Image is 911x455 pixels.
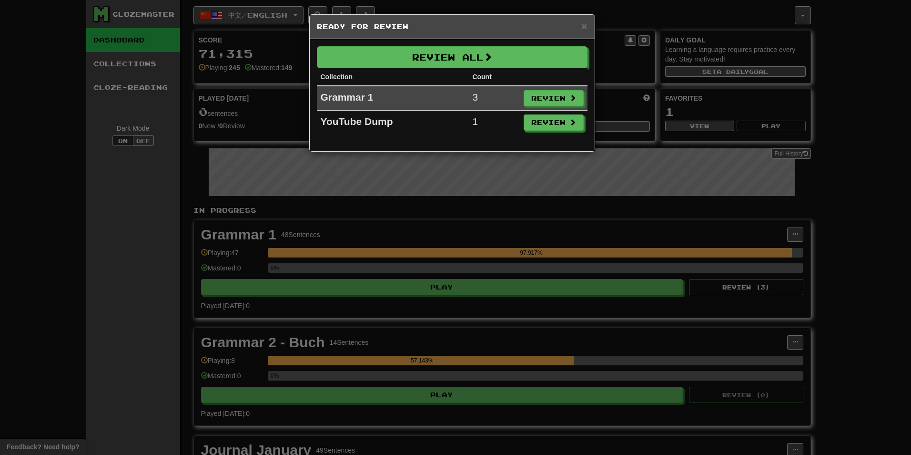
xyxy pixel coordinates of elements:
h5: Ready for Review [317,22,587,31]
button: Review [524,114,584,131]
td: 1 [468,111,519,135]
button: Review All [317,46,587,68]
button: Close [581,21,587,31]
td: 3 [468,86,519,111]
td: YouTube Dump [317,111,469,135]
th: Count [468,68,519,86]
td: Grammar 1 [317,86,469,111]
th: Collection [317,68,469,86]
span: × [581,21,587,31]
button: Review [524,90,584,106]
